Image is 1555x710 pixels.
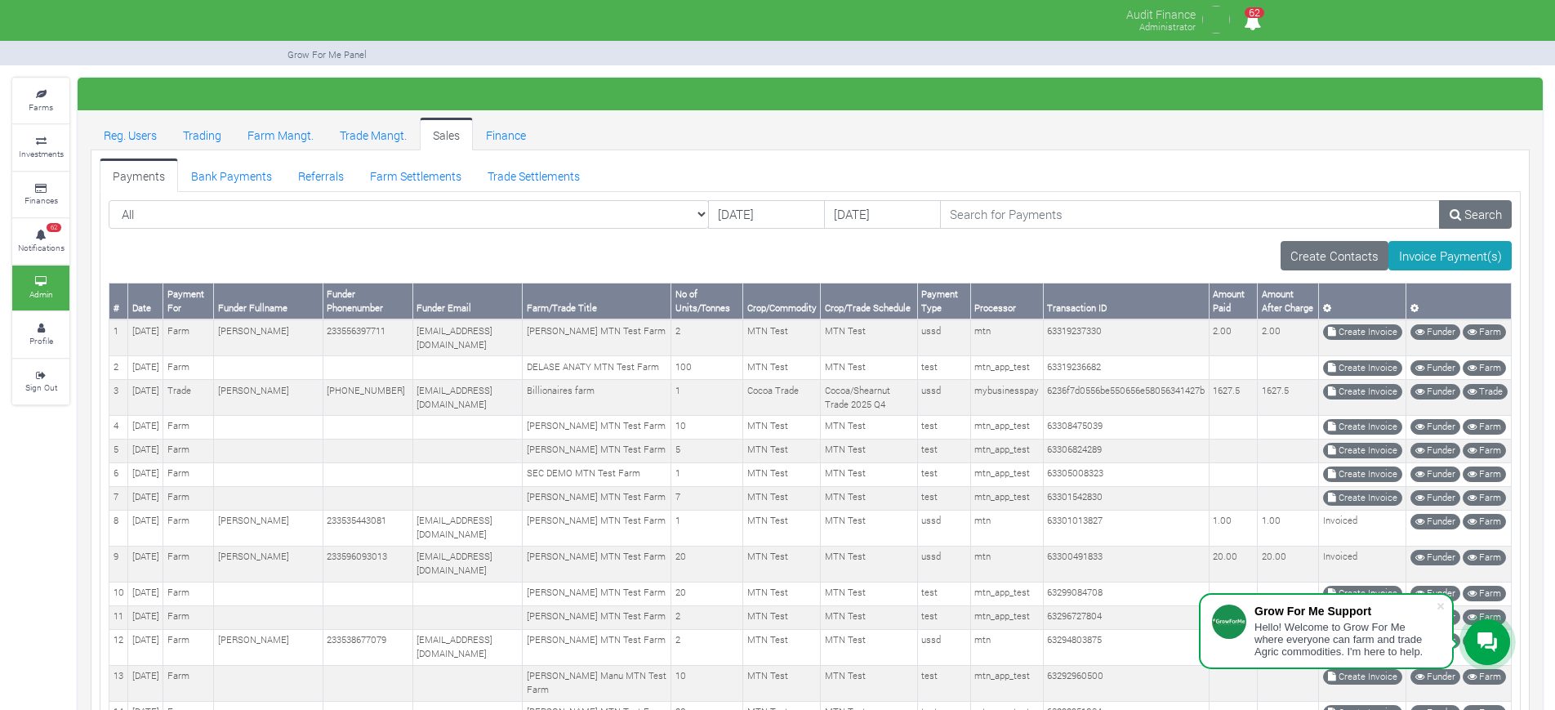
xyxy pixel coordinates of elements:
[1043,510,1209,546] td: 63301013827
[412,284,523,319] th: Funder Email
[163,486,214,510] td: Farm
[323,380,412,416] td: [PHONE_NUMBER]
[163,356,214,380] td: Farm
[1323,360,1402,376] a: Create Invoice
[1200,3,1232,36] img: growforme image
[1236,3,1268,40] i: Notifications
[671,605,743,629] td: 2
[917,605,970,629] td: test
[287,3,295,36] img: growforme image
[357,159,475,191] a: Farm Settlements
[323,284,412,319] th: Funder Phonenumber
[128,356,163,380] td: [DATE]
[1043,665,1209,701] td: 63292960500
[970,380,1043,416] td: mybusinesspay
[821,380,917,416] td: Cocoa/Shearnut Trade 2025 Q4
[285,159,357,191] a: Referrals
[821,319,917,355] td: MTN Test
[1323,467,1402,482] a: Create Invoice
[824,200,941,230] input: DD/MM/YYYY
[917,415,970,439] td: test
[170,118,234,150] a: Trading
[743,629,821,665] td: MTN Test
[743,605,821,629] td: MTN Test
[523,665,671,701] td: [PERSON_NAME] Manu MTN Test Farm
[163,439,214,462] td: Farm
[109,380,128,416] td: 3
[1410,586,1460,601] a: Funder
[128,605,163,629] td: [DATE]
[214,319,323,355] td: [PERSON_NAME]
[743,546,821,582] td: MTN Test
[47,223,61,233] span: 62
[970,582,1043,605] td: mtn_app_test
[523,284,671,319] th: Farm/Trade Title
[970,462,1043,486] td: mtn_app_test
[1209,319,1257,355] td: 2.00
[1463,467,1506,482] a: Farm
[1319,510,1406,546] td: Invoiced
[163,605,214,629] td: Farm
[163,546,214,582] td: Farm
[917,462,970,486] td: test
[1323,384,1402,400] a: Create Invoice
[163,582,214,605] td: Farm
[163,380,214,416] td: Trade
[821,462,917,486] td: MTN Test
[323,319,412,355] td: 233556397711
[917,510,970,546] td: ussd
[970,486,1043,510] td: mtn_app_test
[743,665,821,701] td: MTN Test
[412,380,523,416] td: [EMAIL_ADDRESS][DOMAIN_NAME]
[128,629,163,665] td: [DATE]
[671,284,743,319] th: No of Units/Tonnes
[1258,380,1319,416] td: 1627.5
[970,605,1043,629] td: mtn_app_test
[821,415,917,439] td: MTN Test
[671,546,743,582] td: 20
[1043,546,1209,582] td: 63300491833
[1254,605,1436,618] div: Grow For Me Support
[1323,490,1402,506] a: Create Invoice
[1043,605,1209,629] td: 63296727804
[671,380,743,416] td: 1
[1236,16,1268,31] a: 62
[743,319,821,355] td: MTN Test
[1043,380,1209,416] td: 6236f7d0556be550656e58056341427b
[109,319,128,355] td: 1
[109,629,128,665] td: 12
[178,159,285,191] a: Bank Payments
[1258,510,1319,546] td: 1.00
[109,415,128,439] td: 4
[970,510,1043,546] td: mtn
[1319,546,1406,582] td: Invoiced
[917,284,970,319] th: Payment Type
[917,380,970,416] td: ussd
[214,629,323,665] td: [PERSON_NAME]
[91,118,170,150] a: Reg. Users
[1209,546,1257,582] td: 20.00
[1410,490,1460,506] a: Funder
[523,415,671,439] td: [PERSON_NAME] MTN Test Farm
[821,510,917,546] td: MTN Test
[1463,443,1506,458] a: Farm
[1043,284,1209,319] th: Transaction ID
[214,380,323,416] td: [PERSON_NAME]
[25,382,57,393] small: Sign Out
[1439,200,1512,230] a: Search
[128,439,163,462] td: [DATE]
[128,380,163,416] td: [DATE]
[1254,621,1436,658] div: Hello! Welcome to Grow For Me where everyone can farm and trade Agric commodities. I'm here to help.
[970,356,1043,380] td: mtn_app_test
[1463,324,1506,340] a: Farm
[1463,669,1506,685] a: Farm
[1209,284,1257,319] th: Amount Paid
[109,284,128,319] th: #
[109,582,128,605] td: 10
[523,582,671,605] td: [PERSON_NAME] MTN Test Farm
[12,266,69,310] a: Admin
[19,148,64,159] small: Investments
[234,118,327,150] a: Farm Mangt.
[917,439,970,462] td: test
[821,356,917,380] td: MTN Test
